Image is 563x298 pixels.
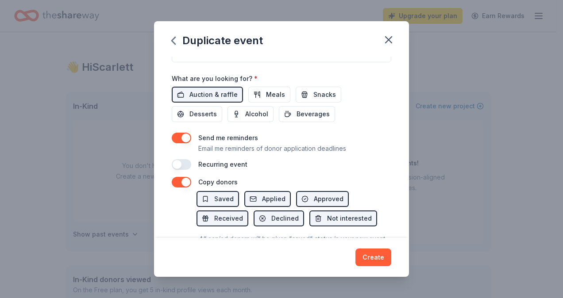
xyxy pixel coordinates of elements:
[172,74,258,83] label: What are you looking for?
[296,87,341,103] button: Snacks
[198,160,247,168] label: Recurring event
[189,89,238,100] span: Auction & raffle
[296,191,349,207] button: Approved
[172,34,263,48] div: Duplicate event
[189,109,217,119] span: Desserts
[198,143,346,154] p: Email me reminders of donor application deadlines
[262,194,285,204] span: Applied
[245,109,268,119] span: Alcohol
[327,213,372,224] span: Not interested
[197,210,248,226] button: Received
[314,194,343,204] span: Approved
[279,106,335,122] button: Beverages
[198,134,258,141] label: Send me reminders
[271,213,299,224] span: Declined
[254,210,304,226] button: Declined
[309,210,377,226] button: Not interested
[214,194,234,204] span: Saved
[266,89,285,100] span: Meals
[214,213,243,224] span: Received
[198,178,238,186] label: Copy donors
[228,106,274,122] button: Alcohol
[197,191,239,207] button: Saved
[313,89,336,100] span: Snacks
[172,106,222,122] button: Desserts
[248,87,290,103] button: Meals
[172,87,243,103] button: Auction & raffle
[297,109,330,119] span: Beverages
[244,191,291,207] button: Applied
[197,232,391,256] div: All copied donors will be given "saved" status in your new event. Companies that are no longer do...
[355,248,391,266] button: Create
